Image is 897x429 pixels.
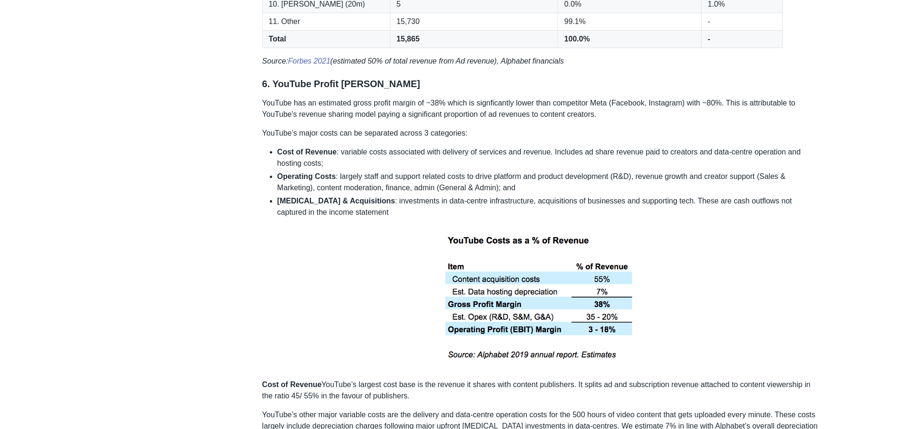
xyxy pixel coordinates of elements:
[277,172,336,180] strong: Operating Costs
[396,35,420,43] strong: 15,865
[708,35,710,43] strong: -
[262,57,564,65] em: Source: (estimated 50% of total revenue from Ad revenue), Alphabet financials
[277,148,337,156] strong: Cost of Revenue
[262,379,822,402] p: YouTube’s largest cost base is the revenue it shares with content publishers. It splits ad and su...
[262,13,390,31] td: 11. Other
[277,146,822,169] li: : variable costs associated with delivery of services and revenue. Includes ad share revenue paid...
[262,128,822,139] p: YouTube’s major costs can be separated across 3 categories:
[277,171,822,194] li: : largely staff and support related costs to drive platform and product development (R&D), revenu...
[564,35,590,43] strong: 100.0%
[277,195,822,218] li: : investments in data-centre infrastructure, acquisitions of businesses and supporting tech. Thes...
[277,197,395,205] strong: [MEDICAL_DATA] & Acquisitions
[434,226,649,372] img: youtubeopex
[558,13,702,31] td: 99.1%
[262,78,822,90] h3: 6. YouTube Profit [PERSON_NAME]
[390,13,558,31] td: 15,730
[262,97,822,120] p: YouTube has an estimated gross profit margin of ~38% which is signficantly lower than competitor ...
[262,380,322,389] strong: Cost of Revenue
[288,57,331,65] a: Forbes 2021
[269,35,286,43] strong: Total
[702,13,783,31] td: -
